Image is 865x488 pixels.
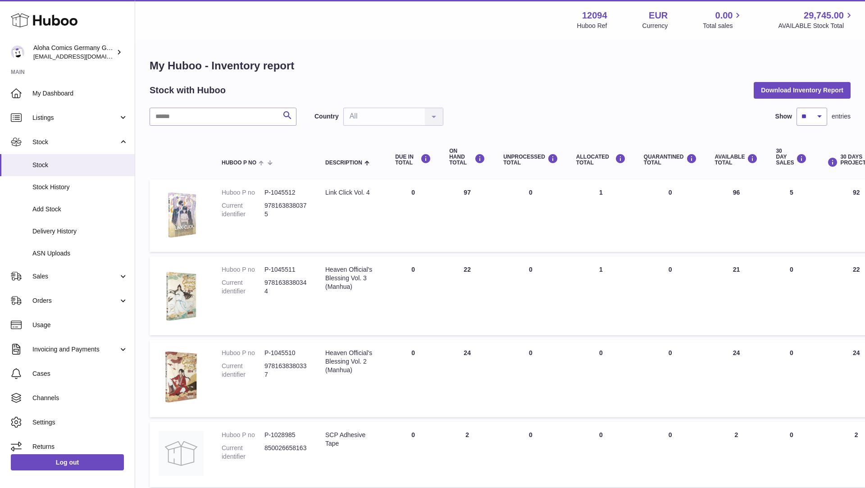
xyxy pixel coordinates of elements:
span: AVAILABLE Stock Total [778,22,854,30]
span: 29,745.00 [804,9,844,22]
dd: P-1045510 [264,349,307,357]
td: 5 [767,179,816,252]
div: AVAILABLE Total [715,154,758,166]
span: Add Stock [32,205,128,214]
img: product image [159,431,204,476]
div: DUE IN TOTAL [395,154,431,166]
img: comicsaloha@gmail.com [11,46,24,59]
a: 0.00 Total sales [703,9,743,30]
label: Country [314,112,339,121]
span: ASN Uploads [32,249,128,258]
span: [EMAIL_ADDRESS][DOMAIN_NAME] [33,53,132,60]
strong: 12094 [582,9,607,22]
dt: Huboo P no [222,188,264,197]
span: 0 [669,266,672,273]
td: 2 [706,422,767,487]
div: Heaven Official's Blessing Vol. 2 (Manhua) [325,349,377,374]
a: 29,745.00 AVAILABLE Stock Total [778,9,854,30]
span: Invoicing and Payments [32,345,118,354]
span: Usage [32,321,128,329]
td: 24 [706,340,767,417]
img: product image [159,349,204,406]
span: Delivery History [32,227,128,236]
dt: Huboo P no [222,265,264,274]
td: 24 [440,340,494,417]
td: 0 [767,422,816,487]
dt: Huboo P no [222,431,264,439]
span: Listings [32,114,118,122]
span: Description [325,160,362,166]
div: SCP Adhesive Tape [325,431,377,448]
td: 0 [767,340,816,417]
span: Cases [32,369,128,378]
div: Huboo Ref [577,22,607,30]
strong: EUR [649,9,668,22]
td: 0 [494,179,567,252]
dt: Current identifier [222,444,264,461]
span: Settings [32,418,128,427]
span: Returns [32,442,128,451]
span: Stock History [32,183,128,192]
div: ON HAND Total [449,148,485,166]
td: 0 [494,422,567,487]
span: Total sales [703,22,743,30]
td: 1 [567,179,635,252]
td: 2 [440,422,494,487]
div: UNPROCESSED Total [503,154,558,166]
td: 0 [386,422,440,487]
dd: P-1045512 [264,188,307,197]
td: 0 [767,256,816,335]
dt: Current identifier [222,362,264,379]
button: Download Inventory Report [754,82,851,98]
dd: 9781638380344 [264,278,307,296]
span: Huboo P no [222,160,256,166]
span: 0 [669,189,672,196]
span: 0.00 [715,9,733,22]
a: Log out [11,454,124,470]
td: 0 [567,340,635,417]
td: 22 [440,256,494,335]
div: Aloha Comics Germany GmbH [33,44,114,61]
span: Orders [32,296,118,305]
td: 0 [386,256,440,335]
span: Sales [32,272,118,281]
dt: Current identifier [222,201,264,219]
span: Channels [32,394,128,402]
span: 0 [669,349,672,356]
img: product image [159,265,204,324]
td: 97 [440,179,494,252]
h1: My Huboo - Inventory report [150,59,851,73]
div: Link Click Vol. 4 [325,188,377,197]
h2: Stock with Huboo [150,84,226,96]
div: 30 DAY SALES [776,148,807,166]
span: 0 [669,431,672,438]
span: My Dashboard [32,89,128,98]
td: 96 [706,179,767,252]
dd: 9781638380337 [264,362,307,379]
span: Stock [32,138,118,146]
td: 0 [386,340,440,417]
dd: P-1028985 [264,431,307,439]
td: 0 [494,256,567,335]
dd: 9781638380375 [264,201,307,219]
td: 1 [567,256,635,335]
div: ALLOCATED Total [576,154,626,166]
td: 0 [567,422,635,487]
span: entries [832,112,851,121]
div: Currency [642,22,668,30]
img: product image [159,188,204,241]
td: 21 [706,256,767,335]
label: Show [775,112,792,121]
td: 0 [494,340,567,417]
span: Stock [32,161,128,169]
div: QUARANTINED Total [644,154,697,166]
div: Heaven Official's Blessing Vol. 3 (Manhua) [325,265,377,291]
dt: Huboo P no [222,349,264,357]
dt: Current identifier [222,278,264,296]
dd: P-1045511 [264,265,307,274]
dd: 850026658163 [264,444,307,461]
td: 0 [386,179,440,252]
